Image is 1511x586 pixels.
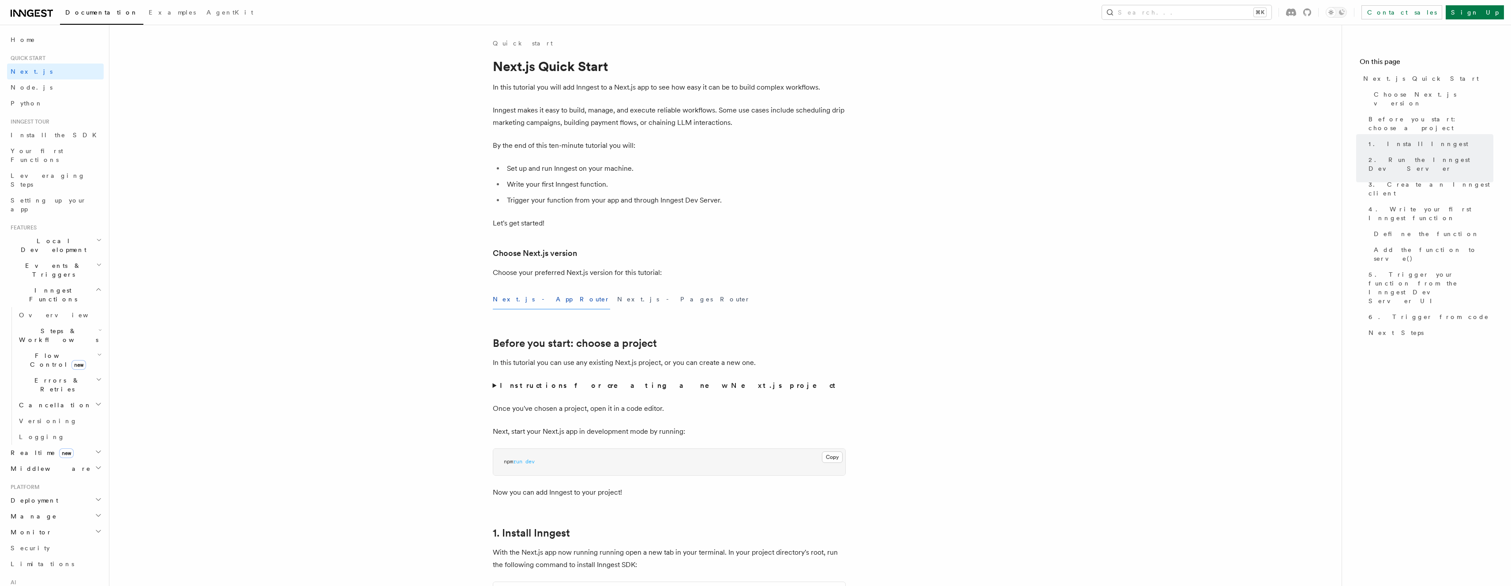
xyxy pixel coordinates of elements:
span: Versioning [19,417,77,424]
a: Overview [15,307,104,323]
li: Set up and run Inngest on your machine. [504,162,846,175]
span: Before you start: choose a project [1369,115,1493,132]
span: Define the function [1374,229,1479,238]
span: dev [525,458,535,465]
button: Search...⌘K [1102,5,1271,19]
span: Inngest Functions [7,286,95,304]
h4: On this page [1360,56,1493,71]
span: Your first Functions [11,147,63,163]
button: Deployment [7,492,104,508]
span: run [513,458,522,465]
span: Next Steps [1369,328,1424,337]
div: Inngest Functions [7,307,104,445]
span: 3. Create an Inngest client [1369,180,1493,198]
button: Copy [822,451,843,463]
button: Toggle dark mode [1326,7,1347,18]
a: Next Steps [1365,325,1493,341]
p: Inngest makes it easy to build, manage, and execute reliable workflows. Some use cases include sc... [493,104,846,129]
span: Documentation [65,9,138,16]
span: Next.js [11,68,52,75]
span: new [71,360,86,370]
p: With the Next.js app now running running open a new tab in your terminal. In your project directo... [493,546,846,571]
button: Events & Triggers [7,258,104,282]
p: In this tutorial you will add Inngest to a Next.js app to see how easy it can be to build complex... [493,81,846,94]
span: Node.js [11,84,52,91]
span: Leveraging Steps [11,172,85,188]
span: Home [11,35,35,44]
a: 5. Trigger your function from the Inngest Dev Server UI [1365,267,1493,309]
span: Install the SDK [11,131,102,139]
a: Before you start: choose a project [1365,111,1493,136]
strong: Instructions for creating a new Next.js project [500,381,839,390]
button: Realtimenew [7,445,104,461]
button: Manage [7,508,104,524]
button: Inngest Functions [7,282,104,307]
a: Examples [143,3,201,24]
span: 4. Write your first Inngest function [1369,205,1493,222]
span: AgentKit [206,9,253,16]
span: Features [7,224,37,231]
a: 4. Write your first Inngest function [1365,201,1493,226]
span: 5. Trigger your function from the Inngest Dev Server UI [1369,270,1493,305]
span: Deployment [7,496,58,505]
h1: Next.js Quick Start [493,58,846,74]
a: Sign Up [1446,5,1504,19]
span: 6. Trigger from code [1369,312,1489,321]
a: Leveraging Steps [7,168,104,192]
a: Documentation [60,3,143,25]
span: Events & Triggers [7,261,96,279]
span: Setting up your app [11,197,86,213]
button: Errors & Retries [15,372,104,397]
span: new [59,448,74,458]
button: Next.js - App Router [493,289,610,309]
p: Once you've chosen a project, open it in a code editor. [493,402,846,415]
span: Choose Next.js version [1374,90,1493,108]
p: By the end of this ten-minute tutorial you will: [493,139,846,152]
span: Inngest tour [7,118,49,125]
summary: Instructions for creating a new Next.js project [493,379,846,392]
span: Add the function to serve() [1374,245,1493,263]
span: 2. Run the Inngest Dev Server [1369,155,1493,173]
p: Now you can add Inngest to your project! [493,486,846,499]
button: Steps & Workflows [15,323,104,348]
p: Next, start your Next.js app in development mode by running: [493,425,846,438]
a: Choose Next.js version [493,247,577,259]
a: Add the function to serve() [1370,242,1493,267]
a: Versioning [15,413,104,429]
a: Limitations [7,556,104,572]
span: Middleware [7,464,91,473]
p: Let's get started! [493,217,846,229]
a: 3. Create an Inngest client [1365,177,1493,201]
span: Cancellation [15,401,92,409]
button: Flow Controlnew [15,348,104,372]
span: Flow Control [15,351,97,369]
a: 1. Install Inngest [493,527,570,539]
button: Monitor [7,524,104,540]
a: Setting up your app [7,192,104,217]
a: Your first Functions [7,143,104,168]
button: Next.js - Pages Router [617,289,750,309]
button: Middleware [7,461,104,477]
a: Define the function [1370,226,1493,242]
a: Contact sales [1361,5,1442,19]
span: 1. Install Inngest [1369,139,1468,148]
span: Next.js Quick Start [1363,74,1479,83]
a: Logging [15,429,104,445]
span: Overview [19,312,110,319]
span: Quick start [7,55,45,62]
a: Node.js [7,79,104,95]
button: Local Development [7,233,104,258]
li: Write your first Inngest function. [504,178,846,191]
a: Choose Next.js version [1370,86,1493,111]
a: Quick start [493,39,553,48]
span: Local Development [7,237,96,254]
span: npm [504,458,513,465]
a: Python [7,95,104,111]
a: Security [7,540,104,556]
button: Cancellation [15,397,104,413]
li: Trigger your function from your app and through Inngest Dev Server. [504,194,846,207]
kbd: ⌘K [1254,8,1266,17]
span: Realtime [7,448,74,457]
span: Steps & Workflows [15,327,98,344]
a: 2. Run the Inngest Dev Server [1365,152,1493,177]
